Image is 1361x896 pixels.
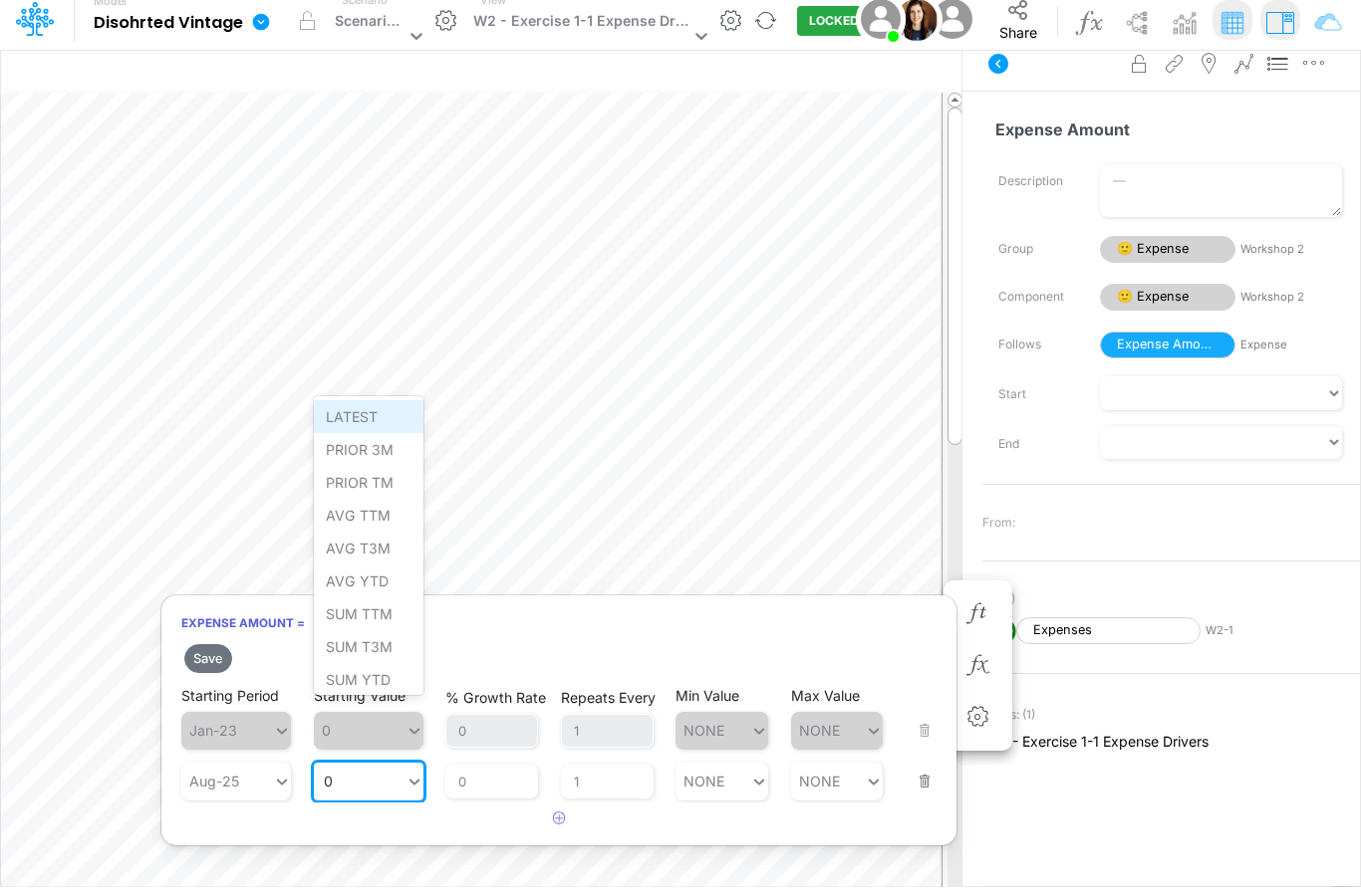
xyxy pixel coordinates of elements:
[999,33,1037,50] span: Share
[983,337,1085,369] label: Follows
[342,1,388,18] label: Scenario
[799,782,840,798] div: NONE
[1240,345,1342,362] span: Expense
[983,242,1085,274] label: Group
[314,672,423,705] div: SUM YTD
[928,3,977,53] img: User Image Icon
[906,751,932,804] button: Remove row
[1100,340,1235,367] span: Expense Amount
[676,696,739,713] label: Min Value
[683,782,724,798] div: NONE
[1240,298,1342,315] span: Workshop 2
[181,696,279,713] label: Starting Period
[1100,245,1235,272] span: 🙂 Expense
[335,19,405,45] div: Scenario 1
[94,4,127,17] label: Model
[473,19,689,45] div: W2 - Exercise 1-1 Expense Drivers
[983,437,1085,469] label: End
[985,740,1357,761] span: W2 - Exercise 1-1 Expense Drivers
[983,174,1085,206] label: Description
[1016,626,1201,653] span: Expenses
[561,698,656,715] label: Repeats Every
[983,387,1085,419] label: Start
[982,2,1054,57] button: Share
[896,8,938,50] img: User Image Icon
[184,653,232,682] button: Save
[983,290,1085,322] label: Component
[1100,293,1235,320] span: 🙂 Expense
[1240,250,1342,267] span: Workshop 2
[189,782,239,798] div: Aug-25
[18,55,528,96] input: Type a title here
[94,22,243,42] b: Disohrted Vintage
[982,523,1015,541] span: From:
[797,15,871,45] button: LOCKED
[982,119,1343,157] input: — Node name —
[856,3,906,53] img: User Image Icon
[445,698,546,715] label: % Growth Rate
[480,1,506,18] label: View
[161,614,956,649] h6: Expense Amount =
[791,696,860,713] label: Max Value
[314,696,406,713] label: Starting Value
